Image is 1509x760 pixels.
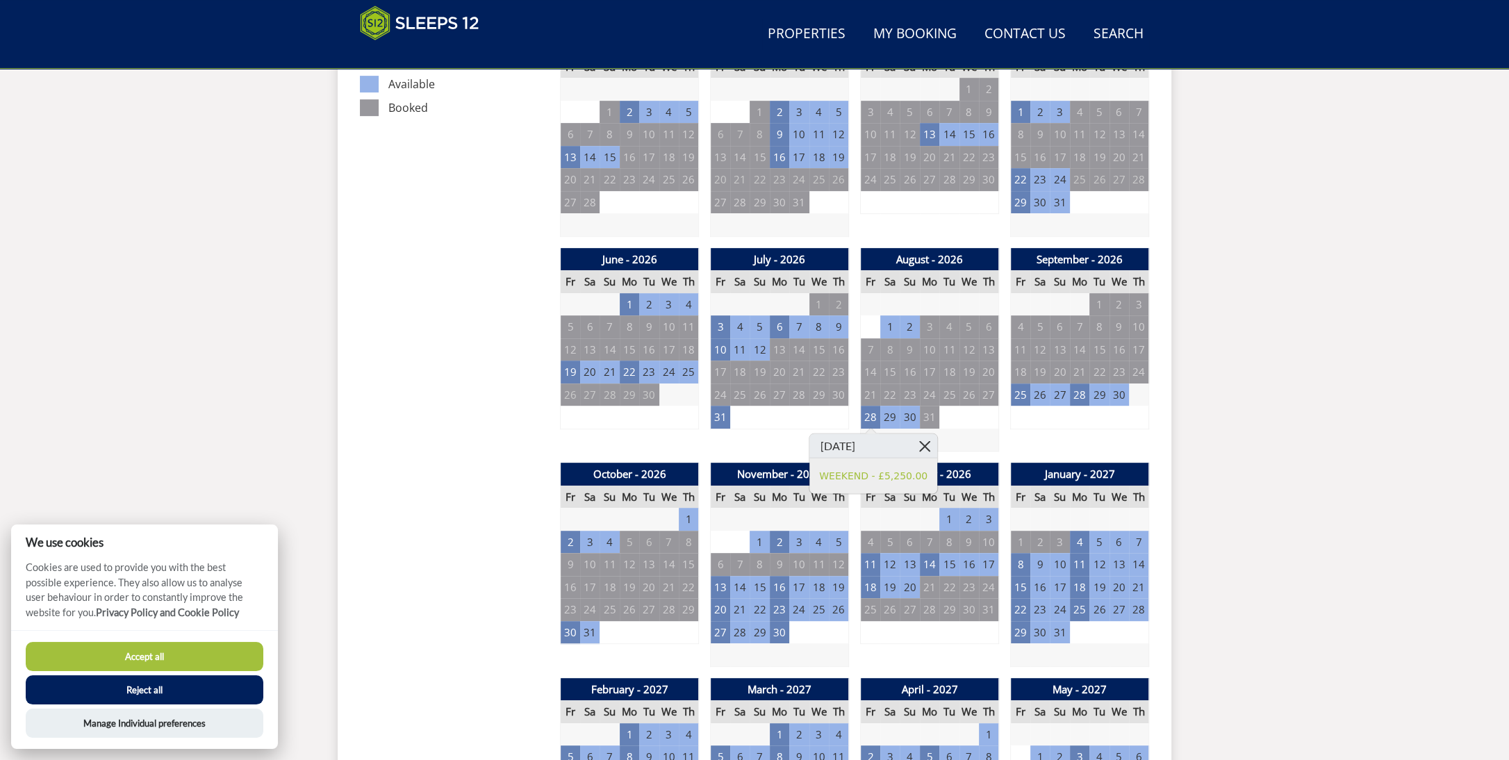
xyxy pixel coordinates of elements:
td: 26 [1089,168,1109,191]
td: 18 [659,146,679,169]
td: 30 [900,406,919,429]
th: Fr [861,270,880,293]
td: 25 [809,168,829,191]
td: 25 [939,383,959,406]
th: Th [679,486,698,509]
td: 19 [750,361,769,383]
td: 10 [861,123,880,146]
td: 12 [1089,123,1109,146]
td: 27 [561,191,580,214]
td: 9 [620,123,639,146]
td: 5 [750,315,769,338]
td: 16 [620,146,639,169]
th: July - 2026 [711,248,849,271]
td: 14 [600,338,619,361]
td: 11 [730,338,750,361]
td: 10 [1129,315,1148,338]
td: 1 [620,293,639,316]
td: 18 [679,338,698,361]
td: 13 [561,146,580,169]
th: Mo [920,270,939,293]
td: 12 [829,123,848,146]
th: June - 2026 [561,248,699,271]
td: 1 [600,101,619,124]
th: August - 2026 [861,248,999,271]
td: 17 [920,361,939,383]
td: 20 [770,361,789,383]
td: 29 [809,383,829,406]
td: 23 [829,361,848,383]
td: 13 [1050,338,1069,361]
td: 11 [1070,123,1089,146]
iframe: Customer reviews powered by Trustpilot [353,49,499,60]
td: 26 [679,168,698,191]
button: Reject all [26,675,263,704]
td: 10 [789,123,809,146]
td: 30 [1110,383,1129,406]
td: 4 [880,101,900,124]
td: 1 [809,293,829,316]
td: 23 [639,361,659,383]
td: 26 [829,168,848,191]
td: 11 [809,123,829,146]
td: 26 [959,383,979,406]
th: Fr [1011,270,1030,293]
th: Su [600,486,619,509]
td: 1 [959,78,979,101]
td: 27 [711,191,730,214]
td: 21 [600,361,619,383]
h3: [DATE] [809,433,937,458]
td: 13 [1110,123,1129,146]
td: 27 [1110,168,1129,191]
td: 21 [789,361,809,383]
td: 9 [900,338,919,361]
td: 3 [639,101,659,124]
td: 24 [639,168,659,191]
td: 8 [620,315,639,338]
td: 6 [979,315,998,338]
td: 4 [679,293,698,316]
dd: Booked [388,99,549,116]
th: September - 2026 [1011,248,1149,271]
td: 21 [580,168,600,191]
td: 30 [639,383,659,406]
td: 16 [829,338,848,361]
td: 12 [1030,338,1050,361]
td: 2 [620,101,639,124]
td: 14 [939,123,959,146]
td: 16 [639,338,659,361]
td: 12 [959,338,979,361]
td: 2 [639,293,659,316]
td: 28 [861,406,880,429]
th: Tu [789,270,809,293]
td: 13 [979,338,998,361]
td: 24 [659,361,679,383]
td: 6 [711,123,730,146]
td: 15 [620,338,639,361]
td: 19 [959,361,979,383]
th: Tu [639,486,659,509]
td: 24 [1050,168,1069,191]
td: 3 [1050,101,1069,124]
td: 12 [561,338,580,361]
td: 14 [861,361,880,383]
td: 15 [809,338,829,361]
th: Su [750,270,769,293]
td: 2 [1110,293,1129,316]
td: 9 [979,101,998,124]
td: 23 [900,383,919,406]
td: 26 [750,383,769,406]
td: 20 [920,146,939,169]
td: 29 [959,168,979,191]
th: Sa [730,486,750,509]
th: Sa [1030,270,1050,293]
td: 14 [730,146,750,169]
a: WEEKEND - £5,250.00 [819,468,927,483]
td: 20 [1110,146,1129,169]
th: Tu [1089,270,1109,293]
td: 21 [861,383,880,406]
td: 16 [1030,146,1050,169]
td: 18 [880,146,900,169]
a: Contact Us [979,19,1071,50]
td: 7 [580,123,600,146]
